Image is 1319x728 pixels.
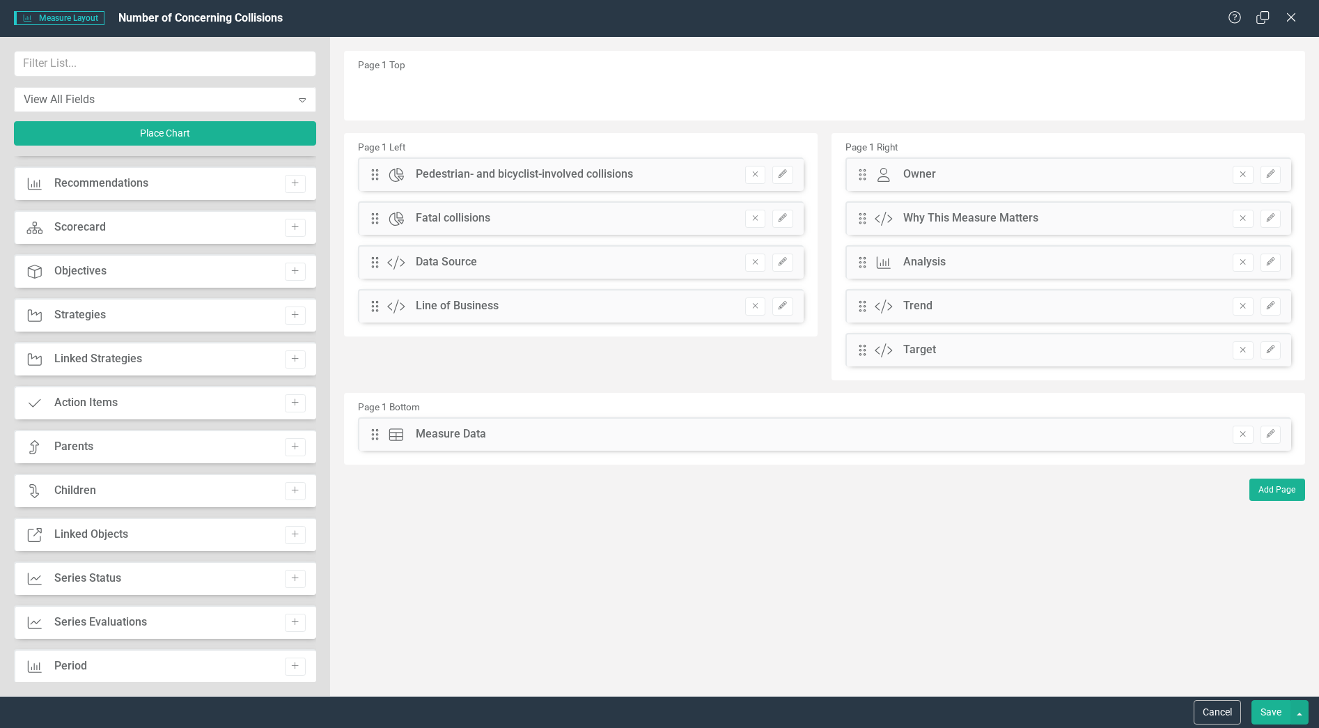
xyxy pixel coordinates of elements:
div: Action Items [54,395,118,411]
div: Objectives [54,263,107,279]
input: Filter List... [14,51,316,77]
div: Parents [54,439,93,455]
div: Target [903,342,936,358]
small: Page 1 Top [358,59,405,70]
span: Number of Concerning Collisions [118,11,283,24]
div: Owner [903,166,936,183]
button: Cancel [1194,700,1241,725]
small: Page 1 Right [845,141,898,153]
div: Fatal collisions [416,210,490,226]
div: Measure Data [416,426,486,442]
div: Series Status [54,571,121,587]
div: View All Fields [24,91,291,107]
div: Strategies [54,307,106,323]
span: Measure Layout [14,11,104,25]
small: Page 1 Bottom [358,401,420,412]
small: Page 1 Left [358,141,405,153]
div: Scorecard [54,219,106,235]
div: Data Source [416,254,477,270]
div: Linked Objects [54,527,128,543]
div: Linked Strategies [54,351,142,367]
div: Children [54,483,96,499]
div: Period [54,658,87,674]
button: Place Chart [14,121,316,146]
div: Why This Measure Matters [903,210,1038,226]
div: Analysis [903,254,946,270]
div: Trend [903,298,932,314]
div: Pedestrian- and bicyclist-involved collisions [416,166,633,183]
div: Series Evaluations [54,614,147,630]
div: Line of Business [416,298,499,314]
div: Recommendations [54,176,148,192]
button: Save [1251,700,1290,725]
button: Add Page [1249,479,1305,501]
